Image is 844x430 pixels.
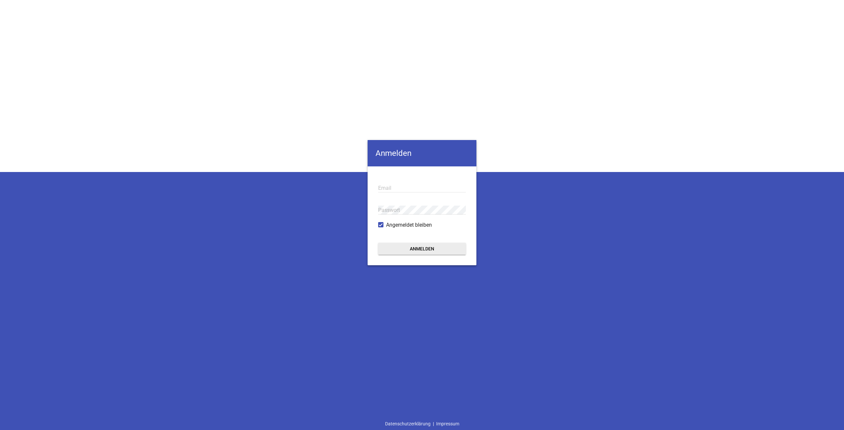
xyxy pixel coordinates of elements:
[386,221,432,229] span: Angemeldet bleiben
[368,140,476,166] h4: Anmelden
[378,243,466,255] button: Anmelden
[434,417,462,430] a: Impressum
[383,417,462,430] div: |
[383,417,433,430] a: Datenschutzerklärung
